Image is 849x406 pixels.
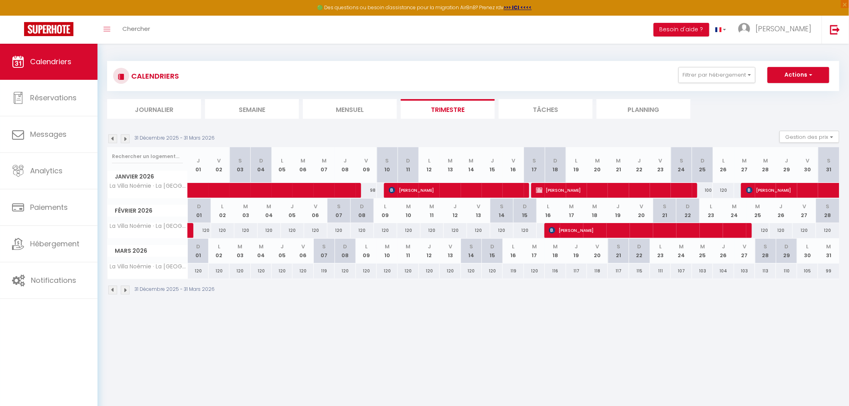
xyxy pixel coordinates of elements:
div: 120 [482,264,503,278]
p: 31 Décembre 2025 - 31 Mars 2026 [134,134,215,142]
abbr: M [616,157,621,164]
abbr: L [218,243,220,250]
th: 07 [314,147,335,183]
th: 20 [630,199,653,223]
th: 10 [397,199,420,223]
th: 14 [490,199,514,223]
abbr: L [281,157,283,164]
div: 120 [467,223,490,238]
abbr: D [553,157,557,164]
div: 120 [292,264,313,278]
abbr: M [385,243,390,250]
div: 107 [671,264,692,278]
div: 103 [734,264,755,278]
th: 12 [419,239,440,263]
th: 27 [734,147,755,183]
th: 19 [566,147,587,183]
th: 30 [797,239,818,263]
th: 04 [251,147,272,183]
th: 23 [700,199,723,223]
div: 116 [545,264,566,278]
a: >>> ICI <<<< [504,4,532,11]
button: Gestion des prix [780,131,839,143]
th: 18 [545,239,566,263]
span: Réservations [30,93,77,103]
th: 31 [818,239,839,263]
th: 25 [692,239,713,263]
div: 120 [272,264,292,278]
input: Rechercher un logement... [112,149,183,164]
div: 120 [514,223,537,238]
th: 11 [420,199,444,223]
abbr: S [617,243,620,250]
th: 05 [281,199,304,223]
th: 02 [211,199,234,223]
li: Trimestre [401,99,495,119]
abbr: J [638,157,641,164]
div: 120 [230,264,250,278]
th: 22 [676,199,700,223]
th: 20 [587,239,608,263]
th: 21 [653,199,676,223]
h3: CALENDRIERS [129,67,179,85]
div: 120 [444,223,467,238]
th: 21 [608,147,629,183]
th: 24 [671,147,692,183]
button: Filtrer par hébergement [678,67,756,83]
th: 13 [440,239,461,263]
div: 120 [304,223,327,238]
th: 31 [818,147,839,183]
th: 04 [258,199,281,223]
span: Messages [30,129,67,139]
div: 120 [490,223,514,238]
p: 31 Décembre 2025 - 31 Mars 2026 [134,286,215,293]
th: 11 [398,239,418,263]
abbr: V [806,157,810,164]
abbr: D [259,157,263,164]
abbr: M [732,203,737,210]
abbr: D [343,243,347,250]
abbr: S [238,157,242,164]
li: Mensuel [303,99,397,119]
abbr: J [197,157,200,164]
th: 14 [461,147,482,183]
div: 120 [397,223,420,238]
th: 19 [607,199,630,223]
abbr: L [512,243,515,250]
div: 104 [713,264,734,278]
th: 06 [292,147,313,183]
img: ... [738,23,750,35]
div: 120 [420,223,444,238]
span: Analytics [30,166,63,176]
abbr: M [679,243,684,250]
img: Super Booking [24,22,73,36]
abbr: S [532,157,536,164]
span: [PERSON_NAME] [389,183,521,198]
abbr: M [448,157,453,164]
th: 10 [377,147,398,183]
div: 120 [327,223,351,238]
div: 120 [211,223,234,238]
abbr: L [710,203,713,210]
div: 120 [188,223,211,238]
th: 11 [398,147,418,183]
abbr: M [532,243,537,250]
abbr: M [827,243,831,250]
abbr: J [780,203,783,210]
th: 03 [230,147,250,183]
th: 13 [467,199,490,223]
th: 19 [566,239,587,263]
div: 99 [818,264,839,278]
th: 03 [234,199,258,223]
th: 14 [461,239,482,263]
div: 120 [251,264,272,278]
th: 17 [524,147,545,183]
abbr: M [553,243,558,250]
div: 120 [209,264,230,278]
th: 12 [419,147,440,183]
abbr: M [244,203,248,210]
abbr: J [491,157,494,164]
th: 16 [503,239,524,263]
abbr: L [221,203,224,210]
abbr: M [259,243,264,250]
